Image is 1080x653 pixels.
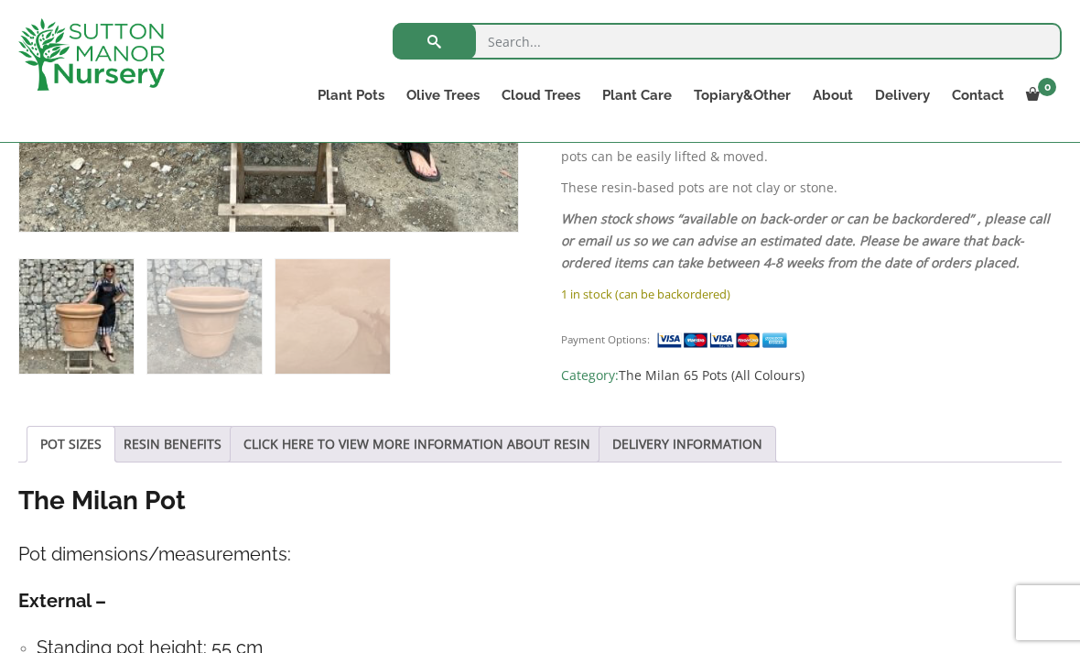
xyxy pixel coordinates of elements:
[243,427,590,462] a: CLICK HERE TO VIEW MORE INFORMATION ABOUT RESIN
[619,366,805,384] a: The Milan 65 Pots (All Colours)
[561,210,1050,271] em: When stock shows “available on back-order or can be backordered” , please call or email us so we ...
[393,23,1062,60] input: Search...
[147,259,262,374] img: The Milan Pot 65 Colour Terracotta - Image 2
[864,82,941,108] a: Delivery
[491,82,591,108] a: Cloud Trees
[561,177,1062,199] p: These resin-based pots are not clay or stone.
[18,485,186,516] strong: The Milan Pot
[1038,78,1056,96] span: 0
[395,82,491,108] a: Olive Trees
[561,365,1062,386] span: Category:
[612,427,762,462] a: DELIVERY INFORMATION
[1015,82,1062,108] a: 0
[275,259,390,374] img: The Milan Pot 65 Colour Terracotta - Image 3
[19,259,134,374] img: The Milan Pot 65 Colour Terracotta
[941,82,1015,108] a: Contact
[124,427,221,462] a: RESIN BENEFITS
[18,540,1062,569] h4: Pot dimensions/measurements:
[683,82,802,108] a: Topiary&Other
[591,82,683,108] a: Plant Care
[307,82,395,108] a: Plant Pots
[561,283,1062,305] p: 1 in stock (can be backordered)
[656,331,794,350] img: payment supported
[18,18,165,91] img: logo
[40,427,102,462] a: POT SIZES
[802,82,864,108] a: About
[18,590,106,612] strong: External –
[561,332,650,346] small: Payment Options:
